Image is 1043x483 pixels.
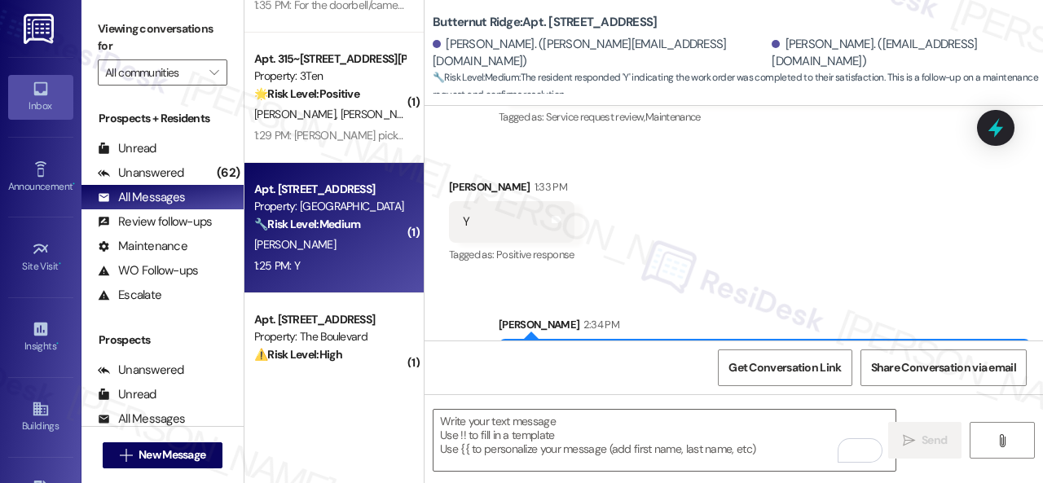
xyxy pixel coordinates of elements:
div: 2:34 PM [579,316,618,333]
div: Maintenance [98,238,187,255]
div: (62) [213,160,244,186]
div: [PERSON_NAME]. ([PERSON_NAME][EMAIL_ADDRESS][DOMAIN_NAME]) [433,36,768,71]
strong: 🔧 Risk Level: Medium [254,217,360,231]
a: Inbox [8,75,73,119]
div: [PERSON_NAME] [449,178,574,201]
span: • [56,338,59,349]
span: • [59,258,61,270]
div: Property: 3Ten [254,68,405,85]
div: All Messages [98,189,185,206]
span: Send [922,432,947,449]
div: Y [463,213,469,231]
div: Tagged as: [499,105,1031,129]
i:  [996,434,1008,447]
i:  [120,449,132,462]
strong: 🌟 Risk Level: Positive [254,86,359,101]
div: Prospects [81,332,244,349]
a: Site Visit • [8,235,73,279]
div: Unanswered [98,362,184,379]
div: Property: The Boulevard [254,328,405,345]
i:  [903,434,915,447]
div: [PERSON_NAME] [499,316,1031,339]
strong: 🔧 Risk Level: Medium [433,71,519,84]
span: Maintenance [645,110,701,124]
div: Unread [98,140,156,157]
div: [PERSON_NAME]. ([EMAIL_ADDRESS][DOMAIN_NAME]) [772,36,1031,71]
div: Prospects + Residents [81,110,244,127]
button: Send [888,422,962,459]
button: Share Conversation via email [860,349,1027,386]
div: 1:25 PM: Y [254,258,300,273]
label: Viewing conversations for [98,16,227,59]
button: Get Conversation Link [718,349,852,386]
span: • [73,178,75,190]
div: Apt. [STREET_ADDRESS] [254,181,405,198]
div: Property: [GEOGRAPHIC_DATA] [254,198,405,215]
div: 1:29 PM: [PERSON_NAME] picked up his key but we haven't moved in yet. We are coming down [DATE] t... [254,128,806,143]
span: Share Conversation via email [871,359,1016,376]
div: Escalate [98,287,161,304]
div: Tagged as: [449,243,574,266]
div: WO Follow-ups [98,262,198,279]
div: All Messages [98,411,185,428]
div: Review follow-ups [98,213,212,231]
span: Service request review , [546,110,645,124]
div: 1:33 PM [530,178,567,195]
span: [PERSON_NAME] [341,107,422,121]
span: Positive response [496,248,574,261]
i:  [209,66,218,79]
input: All communities [105,59,201,86]
span: Get Conversation Link [728,359,841,376]
strong: ⚠️ Risk Level: High [254,347,342,362]
div: Apt. 315~[STREET_ADDRESS][PERSON_NAME] [254,50,405,68]
span: [PERSON_NAME] [254,107,341,121]
span: : The resident responded 'Y' indicating the work order was completed to their satisfaction. This ... [433,69,1043,104]
b: Butternut Ridge: Apt. [STREET_ADDRESS] [433,14,657,31]
div: Unread [98,386,156,403]
a: Insights • [8,315,73,359]
div: Unanswered [98,165,184,182]
div: Apt. [STREET_ADDRESS] [254,311,405,328]
img: ResiDesk Logo [24,14,57,44]
a: Buildings [8,395,73,439]
span: [PERSON_NAME] [254,237,336,252]
button: New Message [103,442,223,468]
span: New Message [139,446,205,463]
textarea: To enrich screen reader interactions, please activate Accessibility in Grammarly extension settings [433,410,896,471]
